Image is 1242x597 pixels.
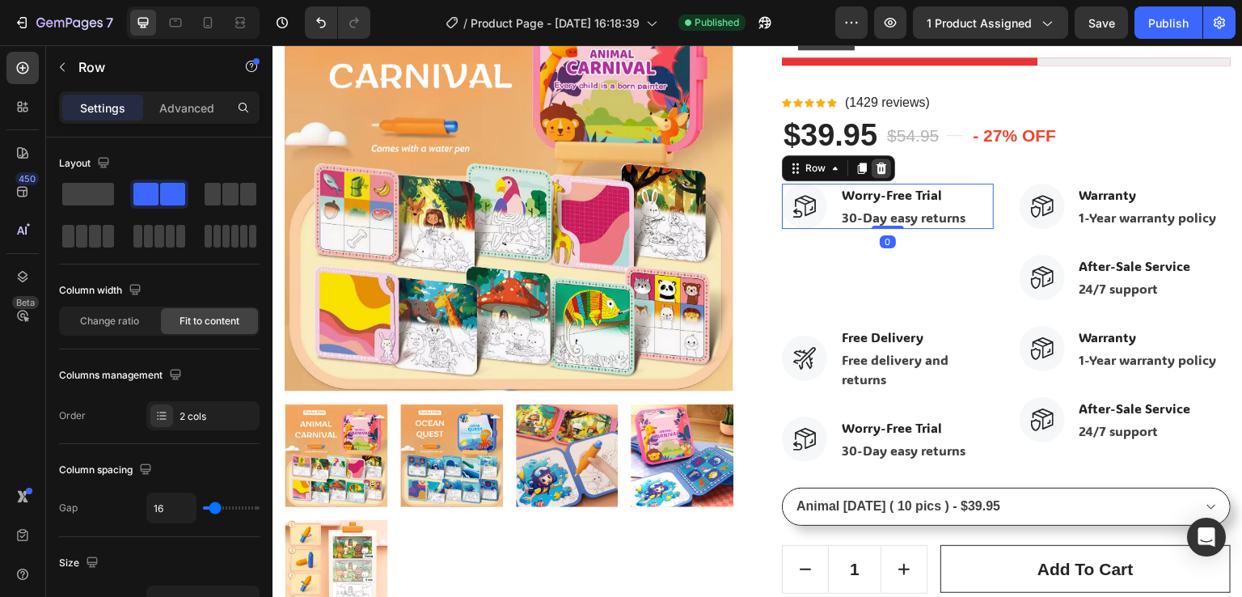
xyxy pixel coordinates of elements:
div: Order [59,409,86,423]
span: Product Page - [DATE] 16:18:39 [471,15,640,32]
span: Fit to content [180,314,239,328]
div: $54.95 [613,76,668,105]
p: Worry-Free Trial [569,140,693,159]
p: 1-Year warranty policy [807,163,944,182]
button: Save [1075,6,1128,39]
pre: - 27% off [697,71,787,110]
p: After-Sale Service [807,211,919,231]
span: Change ratio [80,314,139,328]
p: Warranty [807,140,944,159]
span: Save [1088,16,1115,30]
span: Published [695,15,739,30]
p: Worry-Free Trial [569,373,693,392]
p: Free delivery and returns [569,305,720,344]
p: 30-Day easy returns [569,396,693,415]
span: / [463,15,467,32]
div: Undo/Redo [305,6,370,39]
p: 1-Year warranty policy [807,305,944,324]
button: decrement [510,501,556,548]
input: quantity [556,501,609,548]
div: Beta [12,296,39,309]
button: 7 [6,6,120,39]
p: Settings [80,99,125,116]
iframe: Design area [272,45,1242,597]
p: Free Delivery [569,282,720,302]
button: Add to cart [668,500,958,548]
input: Auto [147,493,196,523]
div: 0 [607,190,623,203]
img: Alt Image [747,138,792,184]
p: Row [78,57,216,77]
div: 2 cols [180,409,256,424]
div: Gap [59,501,78,515]
div: Row [530,116,556,130]
div: 450 [15,172,39,185]
div: Layout [59,153,113,175]
img: Alt Image [509,371,555,417]
div: Open Intercom Messenger [1187,518,1226,557]
div: Column spacing [59,459,155,481]
div: Add to cart [765,511,861,537]
button: Publish [1134,6,1202,39]
img: Alt Image [747,281,792,326]
img: Alt Image [509,290,555,336]
div: Publish [1148,15,1189,32]
p: 24/7 support [807,234,919,253]
p: 24/7 support [807,376,919,396]
p: Advanced [159,99,214,116]
div: Size [59,553,102,574]
p: 30-Day easy returns [569,163,693,182]
div: Columns management [59,365,185,387]
div: Column width [59,280,145,302]
img: Alt Image [747,352,792,397]
button: increment [609,501,654,548]
div: $39.95 [509,69,606,112]
span: 1 product assigned [927,15,1032,32]
button: 1 product assigned [913,6,1068,39]
img: Alt Image [509,138,555,184]
p: Warranty [807,282,944,302]
p: (1429 reviews) [572,48,657,67]
img: Alt Image [747,210,792,255]
p: 7 [106,13,113,32]
p: After-Sale Service [807,354,919,373]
